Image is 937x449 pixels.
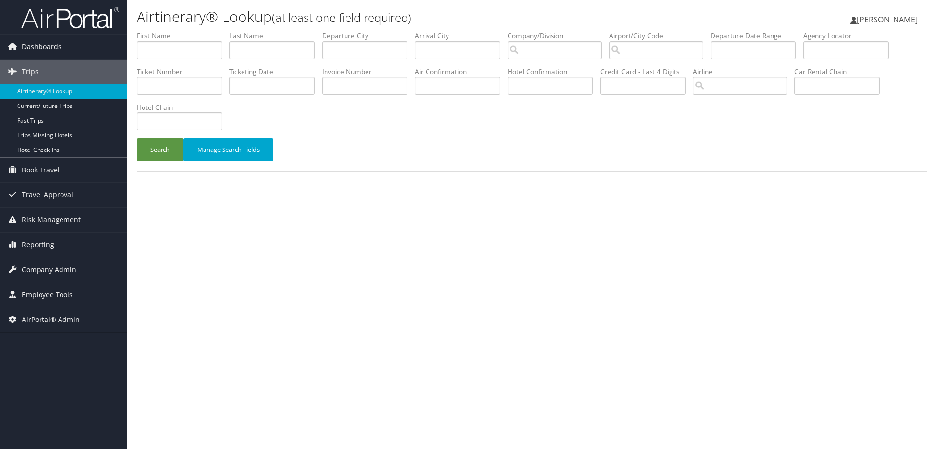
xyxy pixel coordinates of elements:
[272,9,411,25] small: (at least one field required)
[22,233,54,257] span: Reporting
[794,67,887,77] label: Car Rental Chain
[229,67,322,77] label: Ticketing Date
[508,67,600,77] label: Hotel Confirmation
[22,307,80,332] span: AirPortal® Admin
[850,5,927,34] a: [PERSON_NAME]
[137,138,183,161] button: Search
[609,31,711,41] label: Airport/City Code
[137,103,229,112] label: Hotel Chain
[322,67,415,77] label: Invoice Number
[322,31,415,41] label: Departure City
[857,14,917,25] span: [PERSON_NAME]
[22,35,61,59] span: Dashboards
[229,31,322,41] label: Last Name
[693,67,794,77] label: Airline
[137,67,229,77] label: Ticket Number
[137,6,664,27] h1: Airtinerary® Lookup
[415,31,508,41] label: Arrival City
[22,158,60,182] span: Book Travel
[22,60,39,84] span: Trips
[803,31,896,41] label: Agency Locator
[22,257,76,282] span: Company Admin
[711,31,803,41] label: Departure Date Range
[22,208,81,232] span: Risk Management
[22,282,73,307] span: Employee Tools
[415,67,508,77] label: Air Confirmation
[183,138,273,161] button: Manage Search Fields
[600,67,693,77] label: Credit Card - Last 4 Digits
[508,31,609,41] label: Company/Division
[22,183,73,207] span: Travel Approval
[137,31,229,41] label: First Name
[21,6,119,29] img: airportal-logo.png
